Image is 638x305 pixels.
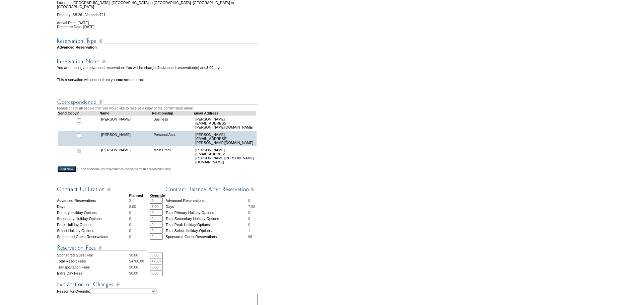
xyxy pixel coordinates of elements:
td: Advanced Reservations [57,198,129,204]
span: <--Add additional correspondence recipients for this reservation only. [77,167,172,171]
td: Email Address [194,111,256,115]
td: [PERSON_NAME] [99,146,152,166]
td: [PERSON_NAME] [99,115,152,131]
span: 0 [248,211,250,215]
td: Primary Holiday Options [57,210,129,216]
td: Total Secondary Holiday Options [165,216,248,222]
img: Contract Utilization [57,185,146,194]
span: 0 [248,199,250,203]
td: Departure Date: [DATE] [57,25,259,29]
td: You are making an advanced reservation. You will be charged advanced reservation(s) and days. [57,66,259,74]
td: Relationship [152,111,194,115]
span: 0 [129,235,131,239]
td: Total Resort Fees [57,258,129,264]
td: Name [99,111,152,115]
td: $ [129,252,150,258]
td: Property: SB 26 - Veranda 721 [57,9,259,17]
td: Total Select Holiday Options [165,228,248,234]
td: [PERSON_NAME][EMAIL_ADDRESS][PERSON_NAME][DOMAIN_NAME] [194,115,256,131]
b: current [118,78,131,82]
td: Days [57,204,129,210]
td: Extra Day Fees [57,270,129,276]
td: Sponsored Guest Fee [57,252,129,258]
td: $ [129,270,150,276]
td: Arrival Date: [DATE] [57,17,259,25]
td: Secondary Holiday Options [57,216,129,222]
td: Total Peak Holiday Options [165,222,248,228]
td: Select Holiday Options [57,228,129,234]
td: Main Email [152,146,194,166]
img: Reservation Notes [57,57,258,66]
td: Personal Asst. [152,131,194,146]
img: Reservation Fees [57,244,146,252]
td: Total Primary Holiday Options [165,210,248,216]
td: Business [152,115,194,131]
img: Reservation Type [57,37,258,45]
td: [PERSON_NAME] [99,131,152,146]
span: 0 [248,223,250,227]
strong: Planned [129,194,143,198]
span: 8.00 [129,205,136,209]
td: Transportation Fees [57,264,129,270]
b: 8.00 [206,66,213,70]
b: 2 [157,66,159,70]
span: Please check all people that you would like to receive a copy of the confirmation email. [57,106,194,110]
td: [PERSON_NAME][EMAIL_ADDRESS][PERSON_NAME][DOMAIN_NAME] [194,131,256,146]
span: 99 [248,235,252,239]
span: 0 [129,217,131,221]
td: $ [129,258,150,264]
span: 1 [248,229,250,233]
span: 0 [248,217,250,221]
span: 0 [129,223,131,227]
span: 0.00 [131,271,138,275]
img: Contract Balance After Reservation [165,185,254,194]
span: 0.00 [131,253,138,257]
span: 7.00 [248,205,255,209]
td: Days [165,204,248,210]
input: Add New [58,166,76,172]
td: Advanced Reservations [165,198,248,204]
span: 0.00 [131,265,138,269]
td: This reservation will deduct from your contract. [57,78,259,82]
strong: Override [150,194,165,198]
td: [PERSON_NAME][EMAIL_ADDRESS][PERSON_NAME][PERSON_NAME][DOMAIN_NAME] [194,146,256,166]
span: 0 [129,211,131,215]
span: 2 [129,199,131,203]
td: Sponsored Guest Reservations [57,234,129,240]
img: Explanation of Changes [57,280,258,289]
td: Advanced Reservation [57,45,259,49]
span: 0 [129,229,131,233]
td: Sponsored Guest Reservations [165,234,248,240]
td: Peak Holiday Options [57,222,129,228]
td: $ [129,264,150,270]
span: 4760.00 [131,259,144,263]
td: Send Copy? [58,111,100,115]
